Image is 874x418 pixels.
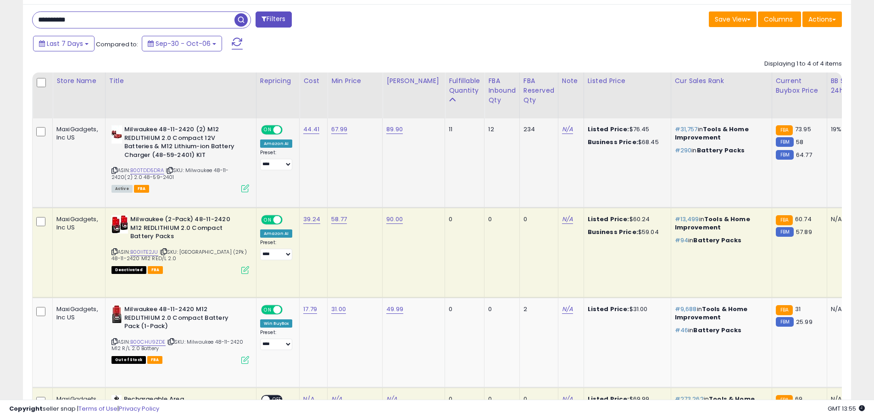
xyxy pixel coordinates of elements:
div: 234 [523,125,551,134]
span: Battery Packs [697,146,745,155]
b: Listed Price: [588,305,629,313]
span: | SKU: [GEOGRAPHIC_DATA] (2Pk) 48-11-2420 M12 RED/L 2.0 [111,248,247,262]
div: Win BuyBox [260,319,293,328]
div: Cur Sales Rank [675,76,768,86]
span: Tools & Home Improvement [675,305,748,322]
a: 44.41 [303,125,319,134]
div: ASIN: [111,215,249,273]
a: N/A [562,215,573,224]
small: FBM [776,150,794,160]
b: Business Price: [588,228,638,236]
div: N/A [831,305,861,313]
a: B00IITE2JU [130,248,158,256]
strong: Copyright [9,404,43,413]
div: MaxiGadgets, Inc US [56,305,98,322]
a: 31.00 [331,305,346,314]
p: in [675,146,765,155]
div: FBA Reserved Qty [523,76,554,105]
div: MaxiGadgets, Inc US [56,215,98,232]
div: FBA inbound Qty [488,76,516,105]
div: 0 [523,215,551,223]
a: B00TDD5DRA [130,167,164,174]
span: #13,499 [675,215,699,223]
p: in [675,236,765,245]
div: [PERSON_NAME] [386,76,441,86]
span: All listings that are unavailable for purchase on Amazon for any reason other than out-of-stock [111,266,146,274]
span: Battery Packs [693,326,741,334]
span: OFF [281,216,296,224]
span: Last 7 Days [47,39,83,48]
a: 67.99 [331,125,347,134]
div: Cost [303,76,323,86]
a: 58.77 [331,215,347,224]
b: Business Price: [588,138,638,146]
button: Actions [802,11,842,27]
a: N/A [562,125,573,134]
small: FBM [776,227,794,237]
span: #290 [675,146,692,155]
b: Milwaukee (2-Pack) 48-11-2420 M12 REDLITHIUM 2.0 Compact Battery Packs [130,215,242,243]
small: FBA [776,305,793,315]
button: Filters [256,11,291,28]
div: $59.04 [588,228,664,236]
div: $60.24 [588,215,664,223]
div: Amazon AI [260,229,292,238]
span: 31 [795,305,801,313]
div: N/A [831,215,861,223]
span: Battery Packs [693,236,741,245]
span: ON [262,216,273,224]
div: 12 [488,125,512,134]
span: 60.74 [795,215,812,223]
span: Tools & Home Improvement [675,215,750,232]
small: FBM [776,317,794,327]
span: FBA [148,266,163,274]
span: | SKU: Milwaukee 48-11-2420 M12 R/L 2.0 Battery [111,338,244,352]
div: Min Price [331,76,379,86]
div: ASIN: [111,305,249,363]
button: Last 7 Days [33,36,95,51]
span: OFF [281,126,296,134]
a: 49.99 [386,305,403,314]
a: 89.90 [386,125,403,134]
span: #9,688 [675,305,697,313]
button: Save View [709,11,757,27]
div: 0 [488,305,512,313]
div: 11 [449,125,477,134]
span: | SKU: Milwaukee 48-11-2420(2) 2.0 48-59-2401 [111,167,229,180]
a: 17.79 [303,305,317,314]
small: FBA [776,215,793,225]
span: All listings currently available for purchase on Amazon [111,185,133,193]
span: 25.99 [796,318,813,326]
span: FBA [147,356,163,364]
span: 2025-10-14 13:55 GMT [828,404,865,413]
b: Listed Price: [588,215,629,223]
div: 19% [831,125,861,134]
b: Listed Price: [588,125,629,134]
span: Tools & Home Improvement [675,125,749,142]
div: Repricing [260,76,296,86]
div: Current Buybox Price [776,76,823,95]
div: BB Share 24h. [831,76,864,95]
div: 0 [449,305,477,313]
span: 64.77 [796,150,812,159]
span: ON [262,306,273,314]
div: Preset: [260,329,293,350]
span: #31,757 [675,125,698,134]
div: 0 [488,215,512,223]
div: 0 [449,215,477,223]
div: $68.45 [588,138,664,146]
b: Milwaukee 48-11-2420 M12 REDLITHIUM 2.0 Compact Battery Pack (1-Pack) [124,305,236,333]
div: Amazon AI [260,139,292,148]
div: seller snap | | [9,405,159,413]
div: ASIN: [111,125,249,191]
button: Sep-30 - Oct-06 [142,36,222,51]
span: #46 [675,326,688,334]
div: Title [109,76,252,86]
a: Privacy Policy [119,404,159,413]
span: 58 [796,138,803,146]
span: #94 [675,236,688,245]
a: Terms of Use [78,404,117,413]
span: ON [262,126,273,134]
div: $31.00 [588,305,664,313]
div: Store Name [56,76,101,86]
